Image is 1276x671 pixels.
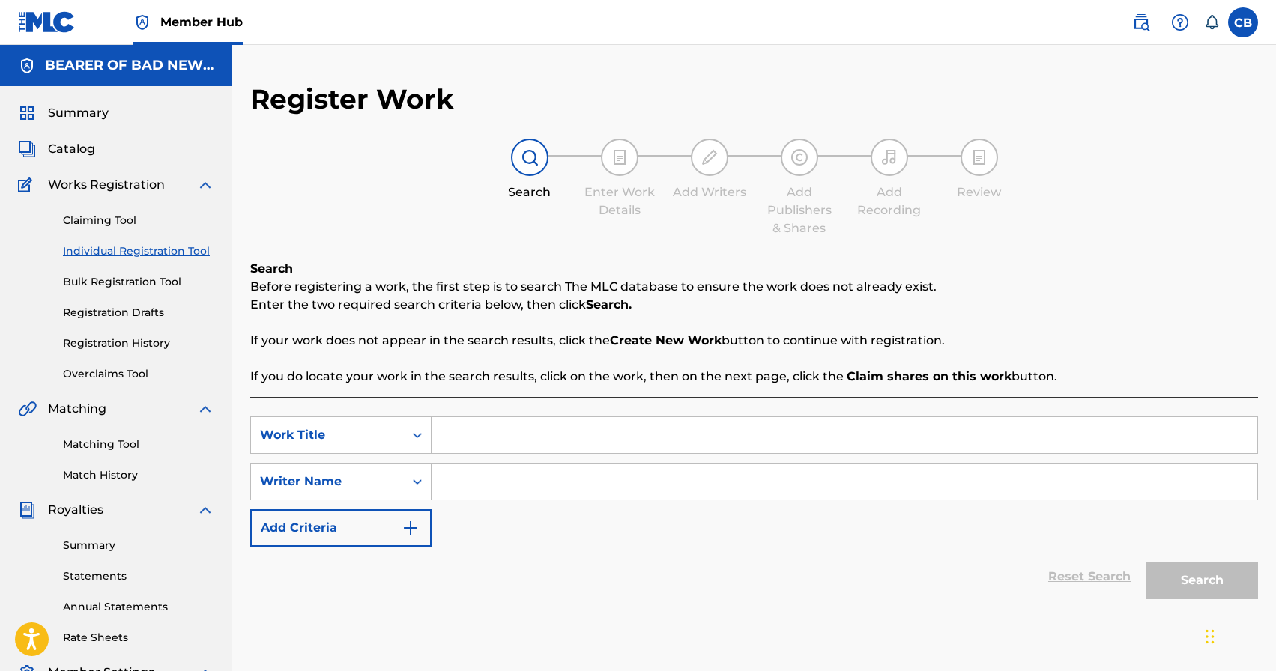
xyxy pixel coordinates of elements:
[133,13,151,31] img: Top Rightsholder
[63,243,214,259] a: Individual Registration Tool
[880,148,898,166] img: step indicator icon for Add Recording
[762,183,837,237] div: Add Publishers & Shares
[250,332,1258,350] p: If your work does not appear in the search results, click the button to continue with registration.
[18,400,37,418] img: Matching
[582,183,657,219] div: Enter Work Details
[18,104,36,122] img: Summary
[852,183,927,219] div: Add Recording
[160,13,243,31] span: Member Hub
[63,568,214,584] a: Statements
[18,501,36,519] img: Royalties
[63,274,214,290] a: Bulk Registration Tool
[196,176,214,194] img: expand
[1165,7,1195,37] div: Help
[48,140,95,158] span: Catalog
[521,148,539,166] img: step indicator icon for Search
[63,437,214,452] a: Matching Tool
[701,148,719,166] img: step indicator icon for Add Writers
[1234,440,1276,560] iframe: Resource Center
[1204,15,1219,30] div: Notifications
[970,148,988,166] img: step indicator icon for Review
[63,366,214,382] a: Overclaims Tool
[1132,13,1150,31] img: search
[45,57,214,74] h5: BEARER OF BAD NEWS PUBLISHING
[1206,614,1215,659] div: Drag
[18,104,109,122] a: SummarySummary
[48,400,106,418] span: Matching
[18,176,37,194] img: Works Registration
[1171,13,1189,31] img: help
[1201,599,1276,671] iframe: Chat Widget
[250,296,1258,314] p: Enter the two required search criteria below, then click
[1126,7,1156,37] a: Public Search
[250,509,432,547] button: Add Criteria
[250,416,1258,607] form: Search Form
[402,519,420,537] img: 9d2ae6d4665cec9f34b9.svg
[48,176,165,194] span: Works Registration
[610,333,722,347] strong: Create New Work
[63,630,214,646] a: Rate Sheets
[1228,7,1258,37] div: User Menu
[63,305,214,321] a: Registration Drafts
[250,82,454,116] h2: Register Work
[18,11,76,33] img: MLC Logo
[250,278,1258,296] p: Before registering a work, the first step is to search The MLC database to ensure the work does n...
[611,148,629,166] img: step indicator icon for Enter Work Details
[18,57,36,75] img: Accounts
[63,213,214,228] a: Claiming Tool
[790,148,808,166] img: step indicator icon for Add Publishers & Shares
[942,183,1017,201] div: Review
[18,140,95,158] a: CatalogCatalog
[672,183,747,201] div: Add Writers
[63,467,214,483] a: Match History
[48,104,109,122] span: Summary
[48,501,103,519] span: Royalties
[260,473,395,491] div: Writer Name
[250,261,293,276] b: Search
[847,369,1012,383] strong: Claim shares on this work
[492,183,567,201] div: Search
[18,140,36,158] img: Catalog
[63,599,214,615] a: Annual Statements
[196,501,214,519] img: expand
[63,335,214,351] a: Registration History
[586,297,632,312] strong: Search.
[260,426,395,444] div: Work Title
[196,400,214,418] img: expand
[63,538,214,553] a: Summary
[250,368,1258,386] p: If you do locate your work in the search results, click on the work, then on the next page, click...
